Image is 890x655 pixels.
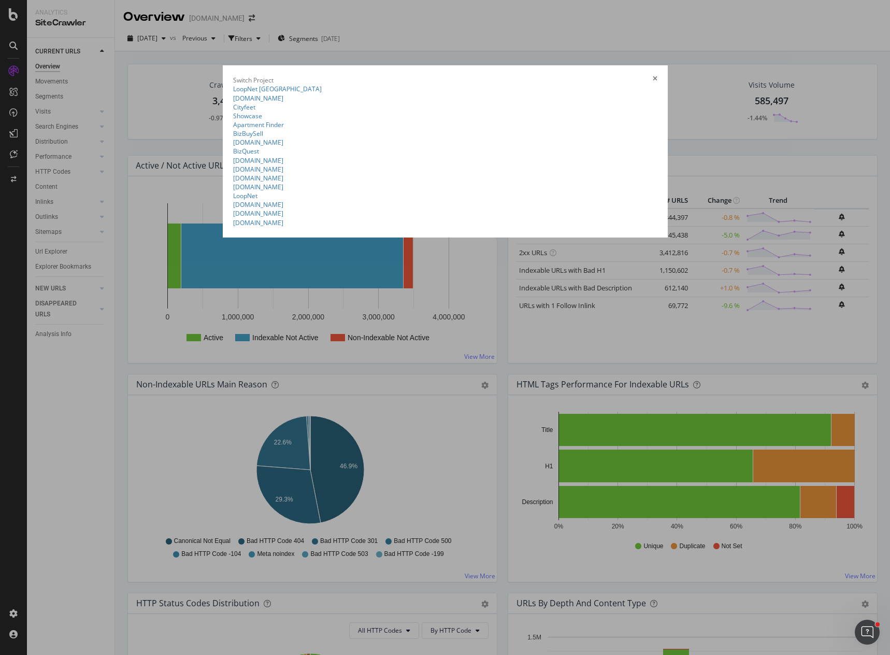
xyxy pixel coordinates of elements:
summary: [DOMAIN_NAME] [233,200,657,209]
a: [DOMAIN_NAME] [233,94,283,103]
summary: Apartment Finder [233,120,657,129]
a: Showcase [233,112,262,120]
a: Apartment Finder [233,120,284,129]
summary: LoopNet [233,191,657,200]
a: [DOMAIN_NAME] [233,156,283,165]
a: BizBuySell [233,129,263,138]
a: LoopNet [233,191,257,200]
a: Cityfeet [233,103,255,112]
a: BizQuest [233,147,259,156]
a: [DOMAIN_NAME] [233,200,283,209]
a: [DOMAIN_NAME] [233,209,283,218]
div: modal [223,65,668,237]
a: [DOMAIN_NAME] [233,218,283,227]
iframe: Intercom live chat [855,620,880,645]
a: LoopNet [GEOGRAPHIC_DATA] [233,85,322,93]
a: [DOMAIN_NAME] [233,165,283,174]
a: [DOMAIN_NAME] [233,138,283,147]
div: Switch Project [233,76,274,85]
div: times [653,76,657,85]
a: [DOMAIN_NAME] [233,174,283,183]
summary: [DOMAIN_NAME] [233,165,657,174]
a: [DOMAIN_NAME] [233,183,283,191]
summary: [DOMAIN_NAME] [233,138,657,147]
